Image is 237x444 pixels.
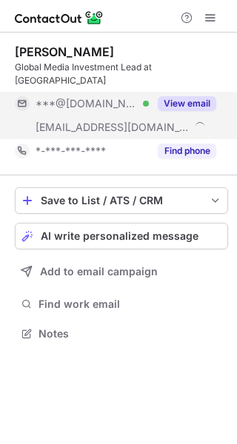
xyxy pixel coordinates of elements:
[41,195,202,206] div: Save to List / ATS / CRM
[15,258,228,285] button: Add to email campaign
[39,297,222,311] span: Find work email
[15,61,228,87] div: Global Media Investment Lead at [GEOGRAPHIC_DATA]
[158,96,216,111] button: Reveal Button
[41,230,198,242] span: AI write personalized message
[15,223,228,249] button: AI write personalized message
[39,327,222,340] span: Notes
[15,9,104,27] img: ContactOut v5.3.10
[36,97,138,110] span: ***@[DOMAIN_NAME]
[15,294,228,314] button: Find work email
[15,44,114,59] div: [PERSON_NAME]
[15,323,228,344] button: Notes
[40,266,158,277] span: Add to email campaign
[158,144,216,158] button: Reveal Button
[36,121,190,134] span: [EMAIL_ADDRESS][DOMAIN_NAME]
[15,187,228,214] button: save-profile-one-click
